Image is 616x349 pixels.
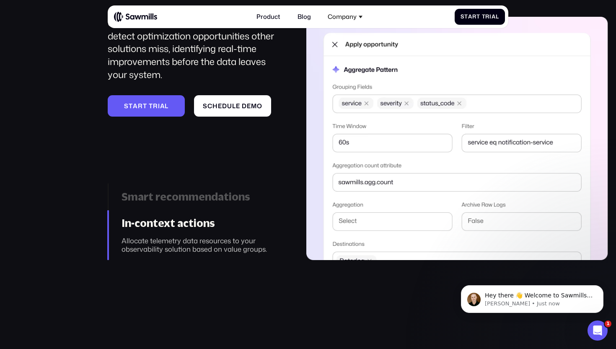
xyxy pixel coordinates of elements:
[165,102,168,110] span: l
[232,102,236,110] span: l
[293,8,316,25] a: Blog
[236,102,240,110] span: e
[448,268,616,326] iframe: Intercom notifications message
[160,102,165,110] span: a
[464,13,468,20] span: t
[468,13,472,20] span: a
[149,102,153,110] span: t
[203,102,207,110] span: S
[328,13,357,21] div: Company
[257,102,262,110] span: o
[588,320,608,341] iframe: Intercom live chat
[143,102,147,110] span: t
[252,8,285,25] a: Product
[194,95,271,117] a: Scheduledemo
[212,102,218,110] span: h
[472,13,476,20] span: r
[207,102,212,110] span: c
[323,8,367,25] div: Company
[247,102,251,110] span: e
[605,320,611,327] span: 1
[489,13,492,20] span: i
[476,13,480,20] span: t
[122,217,285,229] div: In-context actions
[108,95,185,117] a: Starttrial
[138,102,143,110] span: r
[227,102,232,110] span: u
[251,102,257,110] span: m
[242,102,247,110] span: d
[124,102,129,110] span: S
[482,13,486,20] span: T
[492,13,496,20] span: a
[455,9,505,24] a: StartTrial
[122,237,285,253] div: Allocate telemetry data resources to your observability solution based on value groups.
[158,102,160,110] span: i
[122,190,285,203] div: Smart recommendations
[485,13,489,20] span: r
[129,102,133,110] span: t
[496,13,499,20] span: l
[108,17,285,81] div: Our AI operates in your data stream to detect optimization opportunities other solutions miss, id...
[222,102,227,110] span: d
[461,13,464,20] span: S
[133,102,138,110] span: a
[218,102,222,110] span: e
[153,102,158,110] span: r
